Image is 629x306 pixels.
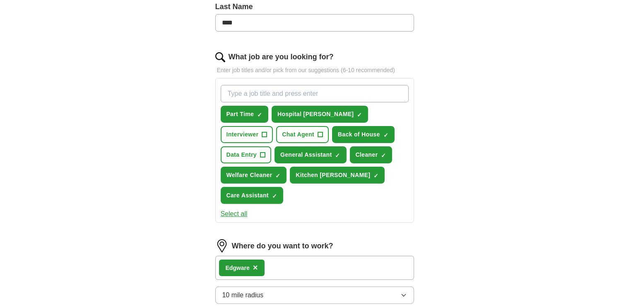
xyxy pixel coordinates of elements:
[215,1,414,12] label: Last Name
[335,152,340,159] span: ✓
[338,130,380,139] span: Back of House
[253,263,258,272] span: ×
[350,146,393,163] button: Cleaner✓
[275,172,280,179] span: ✓
[221,85,409,102] input: Type a job title and press enter
[276,126,329,143] button: Chat Agent
[277,110,354,119] span: Hospital [PERSON_NAME]
[290,167,385,184] button: Kitchen [PERSON_NAME]✓
[227,191,269,200] span: Care Assistant
[232,240,333,252] label: Where do you want to work?
[215,52,225,62] img: search.png
[332,126,395,143] button: Back of House✓
[227,110,254,119] span: Part Time
[221,146,272,163] button: Data Entry
[226,264,250,272] div: Edgware
[227,171,272,180] span: Welfare Cleaner
[215,66,414,75] p: Enter job titles and/or pick from our suggestions (6-10 recommended)
[357,112,362,118] span: ✓
[275,146,346,163] button: General Assistant✓
[229,51,334,63] label: What job are you looking for?
[221,126,273,143] button: Interviewer
[272,106,368,123] button: Hospital [PERSON_NAME]✓
[296,171,370,180] span: Kitchen [PERSON_NAME]
[383,132,388,138] span: ✓
[215,239,229,253] img: location.png
[356,151,378,159] span: Cleaner
[253,262,258,274] button: ×
[221,209,248,219] button: Select all
[215,287,414,304] button: 10 mile radius
[227,151,257,159] span: Data Entry
[272,193,277,199] span: ✓
[257,112,262,118] span: ✓
[282,130,314,139] span: Chat Agent
[227,130,259,139] span: Interviewer
[221,167,287,184] button: Welfare Cleaner✓
[221,106,269,123] button: Part Time✓
[374,172,378,179] span: ✓
[221,187,283,204] button: Care Assistant✓
[222,290,264,300] span: 10 mile radius
[381,152,386,159] span: ✓
[280,151,332,159] span: General Assistant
